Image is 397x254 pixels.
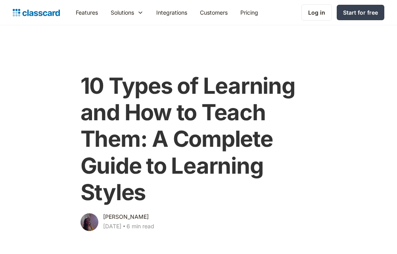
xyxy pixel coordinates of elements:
[13,7,60,18] a: home
[234,4,265,21] a: Pricing
[308,8,325,17] div: Log in
[337,5,384,20] a: Start for free
[150,4,194,21] a: Integrations
[81,73,317,206] h1: 10 Types of Learning and How to Teach Them: A Complete Guide to Learning Styles
[103,222,121,231] div: [DATE]
[103,212,149,222] div: [PERSON_NAME]
[127,222,154,231] div: 6 min read
[69,4,104,21] a: Features
[194,4,234,21] a: Customers
[104,4,150,21] div: Solutions
[343,8,378,17] div: Start for free
[121,222,127,233] div: ‧
[301,4,332,21] a: Log in
[111,8,134,17] div: Solutions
